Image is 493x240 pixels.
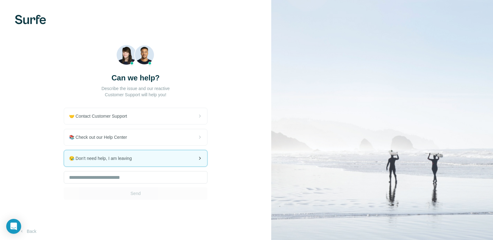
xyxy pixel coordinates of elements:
h3: Can we help? [112,73,160,83]
p: Customer Support will help you! [105,92,166,98]
img: Surfe's logo [15,15,46,24]
button: Back [15,226,41,237]
p: Describe the issue and our reactive [101,85,170,92]
span: 🤝 Contact Customer Support [69,113,132,119]
div: Open Intercom Messenger [6,219,21,234]
span: 📚 Check out our Help Center [69,134,132,140]
img: Beach Photo [116,45,155,68]
span: 😪 Don't need help, I am leaving [69,155,137,161]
